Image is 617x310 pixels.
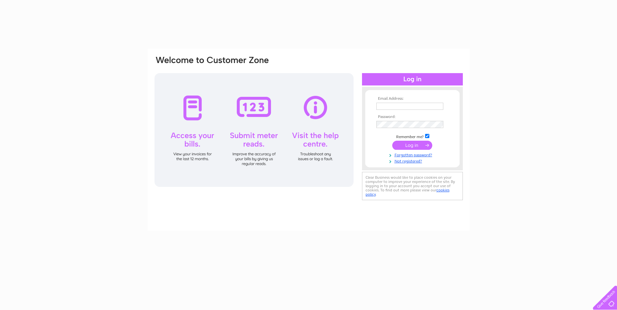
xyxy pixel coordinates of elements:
[392,141,432,150] input: Submit
[376,151,450,158] a: Forgotten password?
[366,188,449,197] a: cookies policy
[362,172,463,200] div: Clear Business would like to place cookies on your computer to improve your experience of the sit...
[375,115,450,119] th: Password:
[375,133,450,139] td: Remember me?
[376,158,450,164] a: Not registered?
[375,97,450,101] th: Email Address:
